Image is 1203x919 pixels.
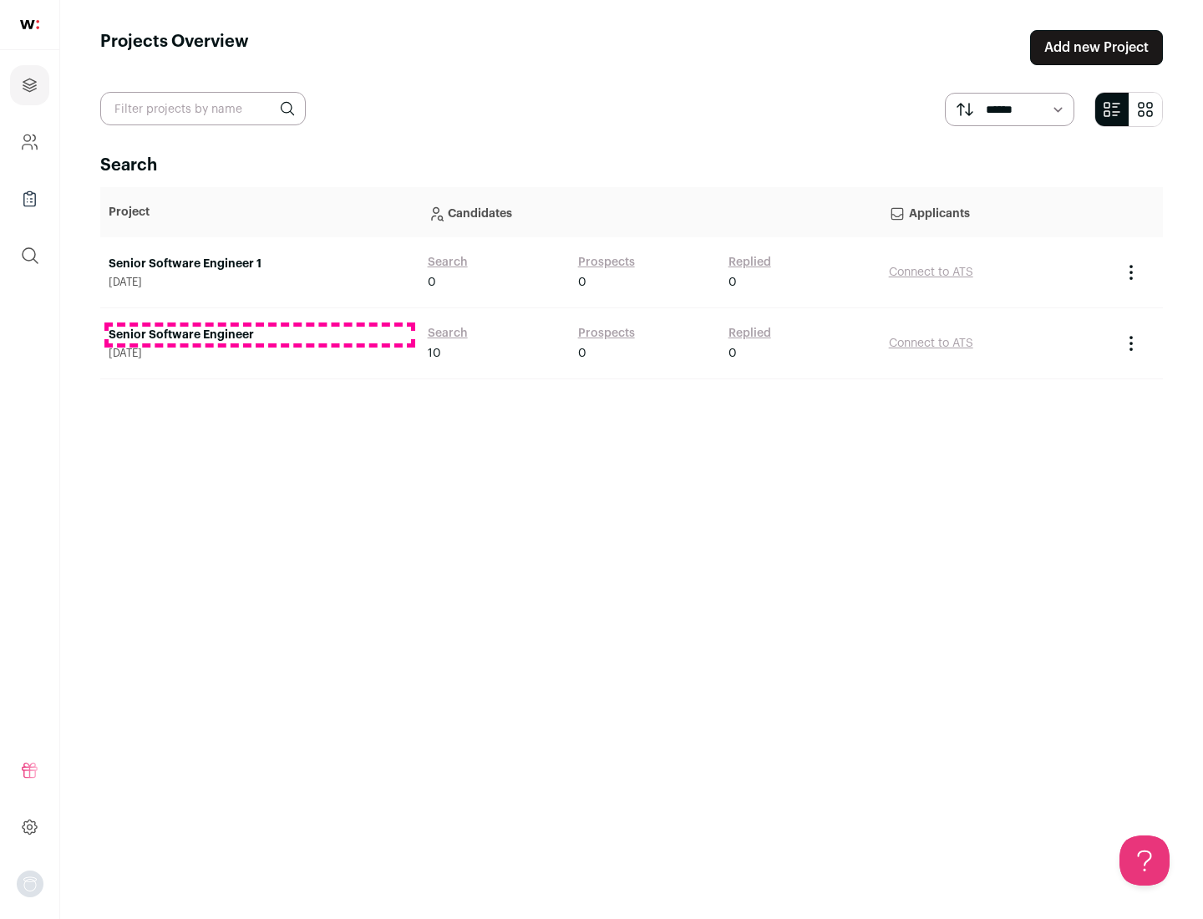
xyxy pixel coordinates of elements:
[428,325,468,342] a: Search
[578,345,586,362] span: 0
[428,195,872,229] p: Candidates
[100,30,249,65] h1: Projects Overview
[1121,262,1141,282] button: Project Actions
[728,325,771,342] a: Replied
[10,122,49,162] a: Company and ATS Settings
[578,254,635,271] a: Prospects
[578,274,586,291] span: 0
[109,204,411,221] p: Project
[109,347,411,360] span: [DATE]
[889,267,973,278] a: Connect to ATS
[10,65,49,105] a: Projects
[728,254,771,271] a: Replied
[428,274,436,291] span: 0
[728,274,737,291] span: 0
[889,195,1104,229] p: Applicants
[428,345,441,362] span: 10
[1121,333,1141,353] button: Project Actions
[17,871,43,897] button: Open dropdown
[20,20,39,29] img: wellfound-shorthand-0d5821cbd27db2630d0214b213865d53afaa358527fdda9d0ea32b1df1b89c2c.svg
[10,179,49,219] a: Company Lists
[109,327,411,343] a: Senior Software Engineer
[428,254,468,271] a: Search
[17,871,43,897] img: nopic.png
[100,154,1163,177] h2: Search
[728,345,737,362] span: 0
[100,92,306,125] input: Filter projects by name
[109,256,411,272] a: Senior Software Engineer 1
[1119,835,1170,886] iframe: Help Scout Beacon - Open
[578,325,635,342] a: Prospects
[109,276,411,289] span: [DATE]
[889,338,973,349] a: Connect to ATS
[1030,30,1163,65] a: Add new Project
